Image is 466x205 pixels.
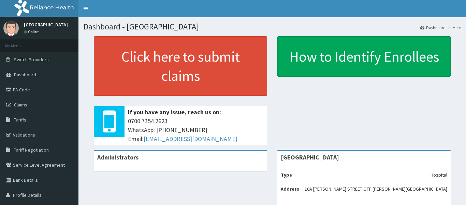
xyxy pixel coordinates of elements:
img: User Image [3,21,19,36]
a: Click here to submit claims [94,36,267,96]
strong: [GEOGRAPHIC_DATA] [281,153,339,161]
b: Address [281,186,299,192]
a: [EMAIL_ADDRESS][DOMAIN_NAME] [144,135,237,143]
span: Switch Providers [14,56,49,63]
p: [GEOGRAPHIC_DATA] [24,22,68,27]
b: If you have any issue, reach us on: [128,108,221,116]
span: Tariffs [14,117,26,123]
li: Here [446,25,461,30]
span: Tariff Negotiation [14,147,49,153]
b: Administrators [97,153,139,161]
span: Dashboard [14,72,36,78]
a: Online [24,29,40,34]
p: 10A [PERSON_NAME] STREET OFF [PERSON_NAME][GEOGRAPHIC_DATA] [305,185,447,192]
span: Claims [14,102,27,108]
p: Hospital [431,171,447,178]
a: Dashboard [420,25,446,30]
span: 0700 7354 2623 WhatsApp: [PHONE_NUMBER] Email: [128,117,264,143]
a: How to Identify Enrollees [277,36,451,77]
b: Type [281,172,292,178]
h1: Dashboard - [GEOGRAPHIC_DATA] [84,22,461,31]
